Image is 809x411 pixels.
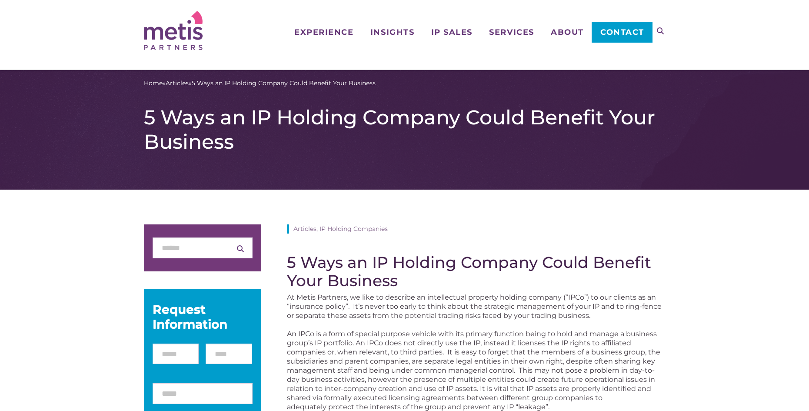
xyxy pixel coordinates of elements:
[144,79,376,88] span: » »
[153,302,253,331] div: Request Information
[551,28,584,36] span: About
[144,11,203,50] img: Metis Partners
[166,79,189,88] a: Articles
[431,28,473,36] span: IP Sales
[287,253,665,290] h2: 5 Ways an IP Holding Company Could Benefit Your Business
[287,293,665,320] p: At Metis Partners, we like to describe an intellectual property holding company (“IPCo”) to our c...
[592,22,652,43] a: Contact
[144,105,666,154] h1: 5 Ways an IP Holding Company Could Benefit Your Business
[489,28,534,36] span: Services
[370,28,414,36] span: Insights
[294,28,353,36] span: Experience
[287,224,665,234] div: Articles, IP Holding Companies
[192,79,376,88] span: 5 Ways an IP Holding Company Could Benefit Your Business
[600,28,644,36] span: Contact
[144,79,163,88] a: Home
